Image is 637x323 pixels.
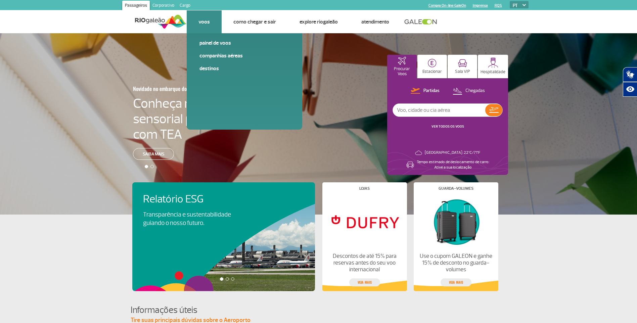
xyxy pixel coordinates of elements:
a: RQS [495,3,502,8]
button: VER TODOS OS VOOS [429,124,466,129]
p: Chegadas [465,88,485,94]
a: Relatório ESGTransparência e sustentabilidade guiando o nosso futuro. [143,193,304,227]
button: Estacionar [417,55,447,78]
h3: Novidade no embarque doméstico [133,82,245,96]
a: Voos [198,18,210,25]
input: Voo, cidade ou cia aérea [393,104,485,117]
button: Abrir tradutor de língua de sinais. [623,67,637,82]
button: Partidas [409,87,442,95]
p: Sala VIP [455,69,470,74]
p: Procurar Voos [391,66,413,77]
img: airplaneHomeActive.svg [398,57,406,65]
img: Lojas [328,196,401,247]
button: Procurar Voos [387,55,417,78]
button: Abrir recursos assistivos. [623,82,637,97]
h4: Guarda-volumes [439,187,473,190]
p: [GEOGRAPHIC_DATA]: 22°C/71°F [425,150,480,155]
img: carParkingHome.svg [428,59,437,67]
a: Corporativo [150,1,177,11]
h4: Relatório ESG [143,193,250,205]
img: hospitality.svg [488,57,498,68]
p: Partidas [423,88,440,94]
p: Estacionar [422,69,442,74]
a: Como chegar e sair [233,18,276,25]
a: veja mais [441,278,471,286]
a: Cargo [177,1,193,11]
p: Hospitalidade [481,70,505,75]
p: Descontos de até 15% para reservas antes do seu voo internacional [328,253,401,273]
button: Sala VIP [448,55,477,78]
p: Use o cupom GALEON e ganhe 15% de desconto no guarda-volumes [419,253,492,273]
p: Transparência e sustentabilidade guiando o nosso futuro. [143,211,238,227]
a: veja mais [349,278,380,286]
a: Companhias Aéreas [199,52,289,59]
button: Hospitalidade [478,55,508,78]
img: vipRoom.svg [458,59,467,67]
a: Explore RIOgaleão [300,18,338,25]
h4: Informações úteis [131,304,507,316]
h4: Lojas [359,187,370,190]
h4: Conheça nossa sala sensorial para passageiros com TEA [133,96,278,142]
a: Imprensa [473,3,488,8]
a: Passageiros [122,1,150,11]
a: Destinos [199,65,289,72]
a: Saiba mais [133,148,174,160]
a: Compra On-line GaleOn [428,3,466,8]
a: Atendimento [361,18,389,25]
img: Guarda-volumes [419,196,492,247]
button: Chegadas [451,87,487,95]
p: Tempo estimado de deslocamento de carro: Ative a sua localização [417,159,489,170]
div: Plugin de acessibilidade da Hand Talk. [623,67,637,97]
a: Painel de voos [199,39,289,47]
a: VER TODOS OS VOOS [431,124,464,129]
